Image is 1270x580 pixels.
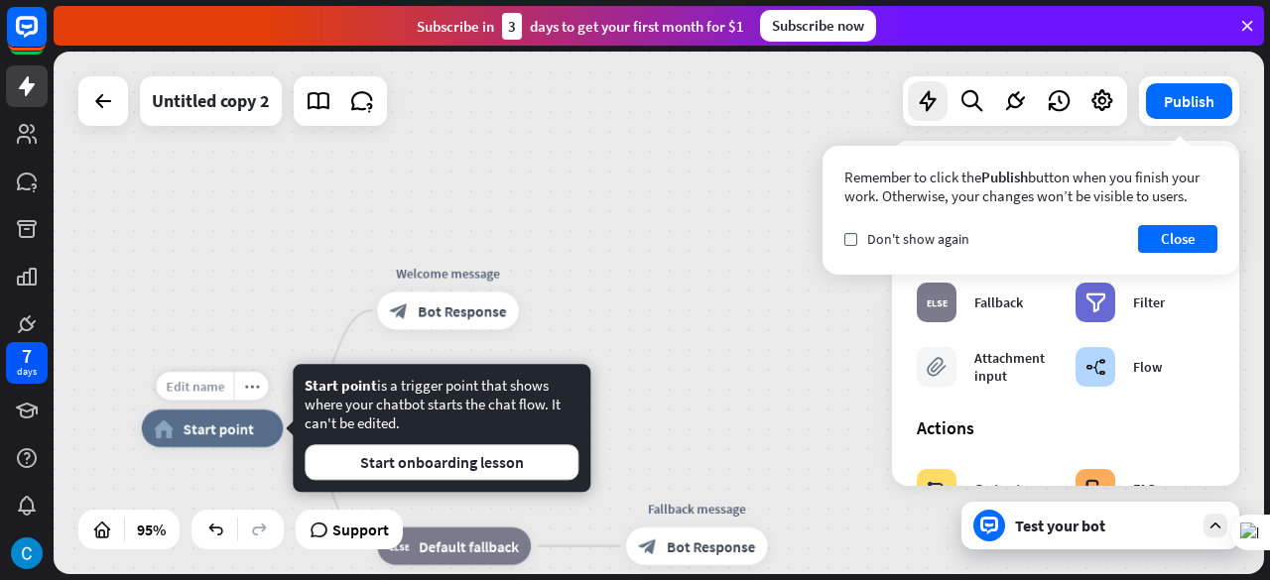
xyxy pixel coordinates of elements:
div: Go to step [974,480,1036,498]
span: Edit name [166,378,224,395]
i: block_attachment [927,357,947,377]
span: Publish [981,168,1028,186]
span: Default fallback [419,536,519,555]
i: home_2 [154,419,174,438]
div: FAQ [1133,480,1156,498]
div: Remember to click the button when you finish your work. Otherwise, your changes won’t be visible ... [844,168,1217,205]
div: 3 [502,13,522,40]
div: Test your bot [1015,516,1194,535]
div: 95% [131,514,172,545]
i: filter [1085,292,1106,312]
span: Start point [305,376,377,395]
div: Welcome message [363,264,533,283]
div: Fallback [974,293,1023,311]
span: Bot Response [667,536,755,555]
i: block_bot_response [638,536,657,555]
i: more_horiz [244,379,259,393]
i: block_goto [927,479,948,499]
span: Don't show again [867,230,969,248]
span: Bot Response [418,301,506,320]
span: Support [332,514,389,545]
div: Subscribe now [760,10,876,42]
div: Filter [1133,293,1165,311]
div: Fallback message [612,499,782,518]
i: block_fallback [390,536,410,555]
i: block_fallback [927,292,948,312]
div: Actions [917,416,1214,439]
div: Untitled copy 2 [152,76,270,126]
button: Start onboarding lesson [305,444,578,480]
div: 7 [22,347,32,365]
i: builder_tree [1085,357,1106,377]
div: Subscribe in days to get your first month for $1 [417,13,744,40]
div: is a trigger point that shows where your chatbot starts the chat flow. It can't be edited. [305,376,578,480]
div: Attachment input [974,349,1056,385]
div: Flow [1133,358,1162,376]
span: Start point [184,419,254,438]
div: days [17,365,37,379]
i: block_bot_response [390,301,409,320]
button: Close [1138,225,1217,253]
button: Publish [1146,83,1232,119]
button: Open LiveChat chat widget [16,8,75,67]
i: block_faq [1085,479,1105,499]
a: 7 days [6,342,48,384]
